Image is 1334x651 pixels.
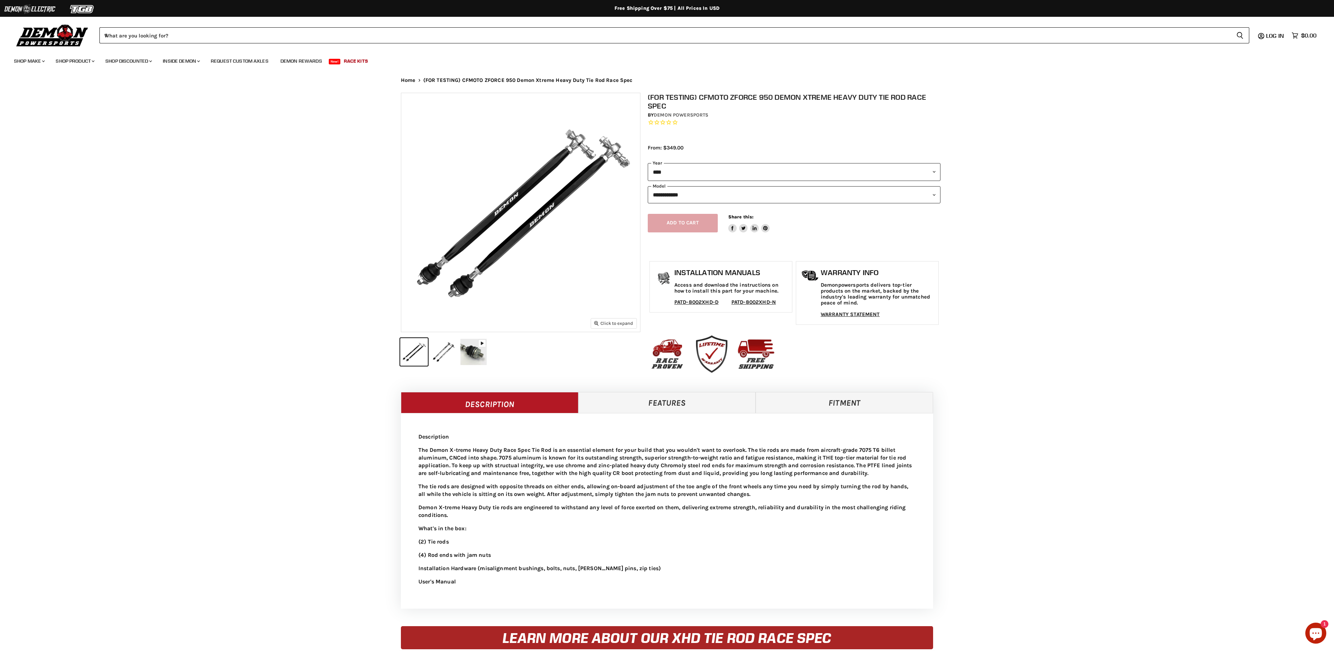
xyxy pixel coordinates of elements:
[648,163,940,181] select: year
[648,119,940,126] span: Rated 0.0 out of 5 stars 0 reviews
[648,186,940,203] select: modal-name
[578,392,756,413] a: Features
[821,282,935,306] p: Demonpowersports delivers top-tier products on the market, backed by the industry's leading warra...
[418,538,916,546] p: (2) Tie rods
[430,338,458,366] button: PATD-3004XHD-N thumbnail
[418,504,916,519] p: Demon X-treme Heavy Duty tie rods are engineered to withstand any level of force exerted on them,...
[401,626,933,649] div: LEARN MORE ABOUT OUR XHD TIE ROD RACE SPEC
[674,282,788,294] p: Access and download the instructions on how to install this part for your machine.
[731,299,776,305] a: PATD-8002XHD-N
[206,54,274,68] a: Request Custom Axles
[756,392,933,413] a: Fitment
[418,525,916,532] p: What's in the box:
[158,54,204,68] a: Inside Demon
[648,145,683,151] span: From: $349.00
[460,338,487,366] button: (FOR TESTING) CFMOTO ZFORCE 950 Demon Xtreme Heavy Duty Tie Rod Race Spec thumbnail
[418,551,916,559] p: (4) Rod ends with jam nuts
[736,334,777,374] img: free_shipping_1.jpg
[401,93,640,332] img: (FOR TESTING) CFMOTO ZFORCE 950 Demon Xtreme Heavy Duty Tie Rod Race Spec
[674,299,718,305] a: PATD-8002XHD-D
[821,268,935,277] h1: Warranty Info
[1301,32,1316,39] span: $0.00
[418,483,916,498] p: The tie rods are designed with opposite threads on either ends, allowing on-board adjustment of t...
[1266,32,1284,39] span: Log in
[50,54,99,68] a: Shop Product
[400,338,428,366] button: (FOR TESTING) CFMOTO ZFORCE 950 Demon Xtreme Heavy Duty Tie Rod Race Spec thumbnail
[674,268,788,277] h1: Installation Manuals
[1303,623,1328,645] inbox-online-store-chat: Shopify online store chat
[647,334,688,374] img: race_proven_1.jpg
[594,321,633,326] span: Click to expand
[1288,30,1320,41] a: $0.00
[728,214,753,219] span: Share this:
[418,433,916,441] p: Description
[1231,27,1249,43] button: Search
[418,446,916,477] p: The Demon X-treme Heavy Duty Race Spec Tie Rod is an essential element for your build that you wo...
[691,334,732,374] img: warranty_1.jpg
[387,77,947,83] nav: Breadcrumbs
[14,23,91,48] img: Demon Powersports
[423,77,633,83] span: (FOR TESTING) CFMOTO ZFORCE 950 Demon Xtreme Heavy Duty Tie Rod Race Spec
[9,54,49,68] a: Shop Make
[654,112,708,118] a: Demon Powersports
[9,51,1315,68] ul: Main menu
[418,578,916,586] p: User's Manual
[339,54,373,68] a: Race Kits
[648,93,940,110] h1: (FOR TESTING) CFMOTO ZFORCE 950 Demon Xtreme Heavy Duty Tie Rod Race Spec
[801,270,819,281] img: warranty-icon.png
[401,392,578,413] a: Description
[591,318,637,328] button: Click to expand
[728,214,770,232] aside: Share this:
[99,27,1249,43] form: Product
[329,59,341,64] span: New!
[1263,33,1288,39] a: Log in
[387,5,947,12] div: Free Shipping Over $75 | All Prices In USD
[100,54,156,68] a: Shop Discounted
[99,27,1231,43] input: When autocomplete results are available use up and down arrows to review and enter to select
[56,2,109,16] img: TGB Logo 2
[821,311,880,317] a: WARRANTY STATEMENT
[418,565,916,572] p: Installation Hardware (misalignment bushings, bolts, nuts, [PERSON_NAME] pins, zip ties)
[275,54,327,68] a: Demon Rewards
[4,2,56,16] img: Demon Electric Logo 2
[648,111,940,119] div: by
[655,270,673,288] img: install_manual-icon.png
[401,77,416,83] a: Home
